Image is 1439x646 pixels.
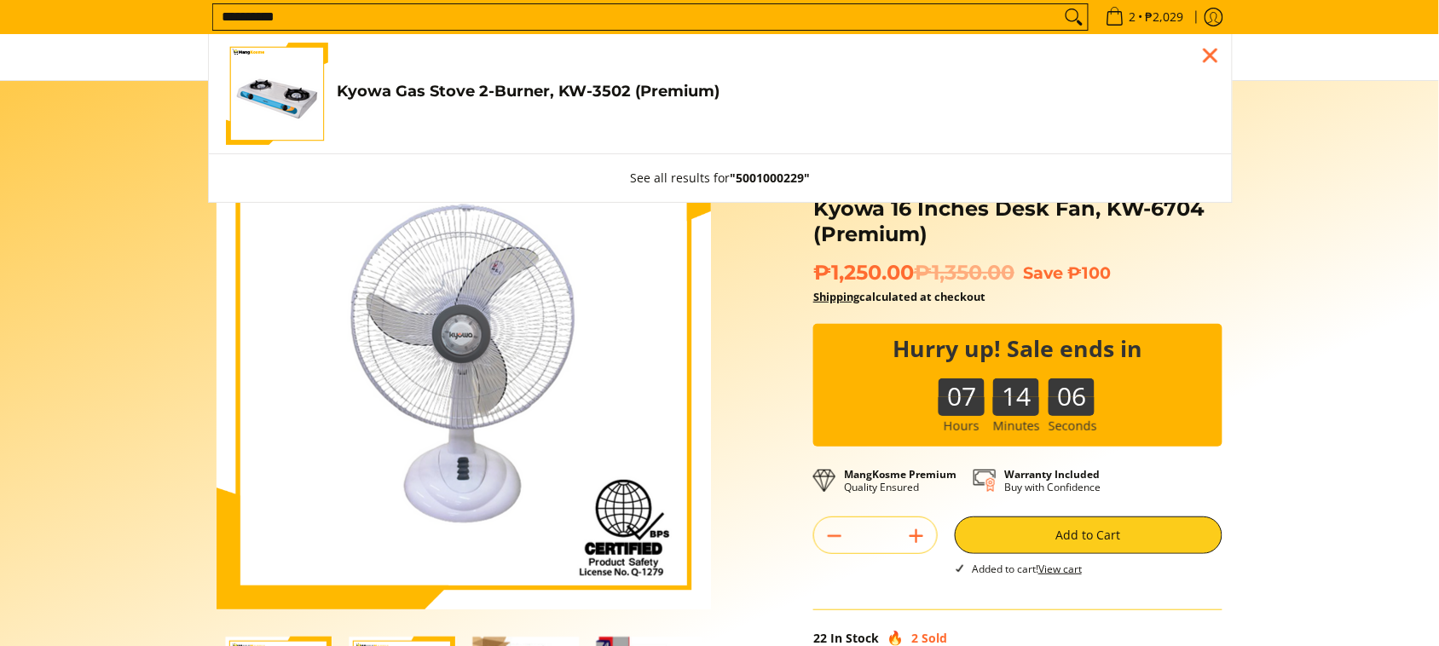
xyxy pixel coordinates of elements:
del: ₱1,350.00 [914,260,1014,286]
span: 2 [911,630,918,646]
button: See all results for"5001000229" [614,154,828,202]
img: Kyowa 16 Inches Desk Fan, KW-6704 (Premium) [217,115,711,609]
b: 06 [1049,378,1095,398]
span: 22 [813,630,827,646]
strong: Warranty Included [1004,467,1100,482]
img: kyowa-2-burner-gas-stove-stainless-steel-premium-full-view-mang-kosme [226,43,328,145]
span: Save [1023,262,1063,283]
b: 14 [993,378,1039,398]
span: 2 [1127,11,1139,23]
button: Search [1060,4,1088,30]
button: Add [896,522,937,550]
button: Add to Cart [955,516,1222,554]
span: In Stock [830,630,879,646]
div: Close pop up [1198,43,1223,68]
a: kyowa-2-burner-gas-stove-stainless-steel-premium-full-view-mang-kosme Kyowa Gas Stove 2-Burner, K... [226,43,1215,145]
button: Subtract [814,522,855,550]
a: View cart [1038,562,1082,576]
h1: Kyowa 16 Inches Desk Fan, KW-6704 (Premium) [813,196,1222,247]
a: Shipping [813,289,859,304]
p: Buy with Confidence [1004,468,1101,493]
span: ₱100 [1067,262,1111,283]
h4: Kyowa Gas Stove 2-Burner, KW-3502 (Premium) [337,82,1215,101]
p: Quality Ensured [844,468,956,493]
span: ₱1,250.00 [813,260,1014,286]
b: 07 [939,378,985,398]
span: • [1101,8,1189,26]
span: Sold [922,630,947,646]
strong: MangKosme Premium [844,467,956,482]
span: ₱2,029 [1143,11,1187,23]
strong: calculated at checkout [813,289,985,304]
strong: "5001000229" [731,170,811,186]
span: Added to cart! [972,562,1082,576]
